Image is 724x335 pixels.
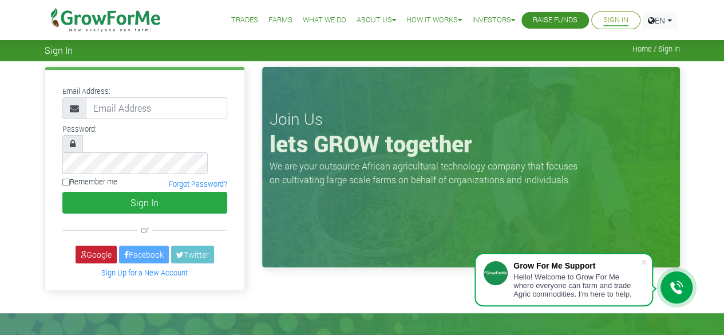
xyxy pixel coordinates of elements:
[270,109,672,129] h3: Join Us
[270,130,672,157] h1: lets GROW together
[169,179,227,188] a: Forgot Password?
[86,97,227,119] input: Email Address
[513,273,640,298] div: Hello! Welcome to Grow For Me where everyone can farm and trade Agric commodities. I'm here to help.
[62,86,110,97] label: Email Address:
[231,14,258,26] a: Trades
[268,14,292,26] a: Farms
[357,14,396,26] a: About Us
[101,268,188,277] a: Sign Up for a New Account
[632,45,680,53] span: Home / Sign In
[62,223,227,237] div: or
[62,124,97,135] label: Password:
[45,45,73,56] span: Sign In
[406,14,462,26] a: How it Works
[513,261,640,270] div: Grow For Me Support
[303,14,346,26] a: What We Do
[472,14,515,26] a: Investors
[62,192,227,214] button: Sign In
[643,11,677,29] a: EN
[270,159,584,187] p: We are your outsource African agricultural technology company that focuses on cultivating large s...
[533,14,577,26] a: Raise Funds
[62,179,70,186] input: Remember me
[76,246,117,263] a: Google
[62,176,117,187] label: Remember me
[603,14,628,26] a: Sign In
